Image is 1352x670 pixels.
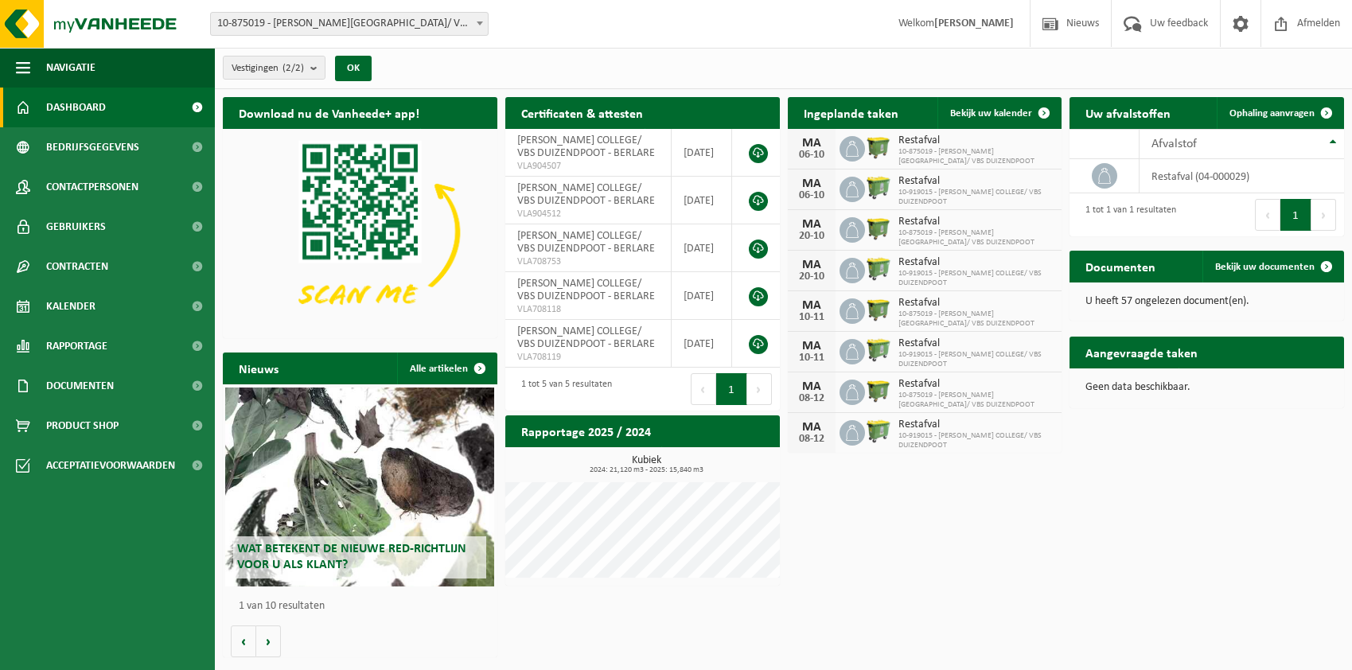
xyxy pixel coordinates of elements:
[898,431,1054,450] span: 10-919015 - [PERSON_NAME] COLLEGE/ VBS DUIZENDPOOT
[672,320,732,368] td: [DATE]
[46,406,119,446] span: Product Shop
[898,350,1054,369] span: 10-919015 - [PERSON_NAME] COLLEGE/ VBS DUIZENDPOOT
[672,272,732,320] td: [DATE]
[335,56,372,81] button: OK
[1151,138,1197,150] span: Afvalstof
[225,388,494,586] a: Wat betekent de nieuwe RED-richtlijn voor u als klant?
[517,303,660,316] span: VLA708118
[1070,251,1171,282] h2: Documenten
[796,434,828,445] div: 08-12
[898,378,1054,391] span: Restafval
[1140,159,1344,193] td: restafval (04-000029)
[46,446,175,485] span: Acceptatievoorwaarden
[898,216,1054,228] span: Restafval
[223,56,325,80] button: Vestigingen(2/2)
[865,418,892,445] img: WB-0660-HPE-GN-51
[898,269,1054,288] span: 10-919015 - [PERSON_NAME] COLLEGE/ VBS DUIZENDPOOT
[898,337,1054,350] span: Restafval
[672,224,732,272] td: [DATE]
[672,177,732,224] td: [DATE]
[898,175,1054,188] span: Restafval
[898,419,1054,431] span: Restafval
[1085,382,1328,393] p: Geen data beschikbaar.
[796,299,828,312] div: MA
[796,380,828,393] div: MA
[1229,108,1315,119] span: Ophaling aanvragen
[796,150,828,161] div: 06-10
[865,377,892,404] img: WB-1100-HPE-GN-51
[211,13,488,35] span: 10-875019 - OSCAR ROMERO COLLEGE/ VBS DUIZENDPOOT - BERLARE
[788,97,914,128] h2: Ingeplande taken
[513,455,780,474] h3: Kubiek
[46,247,108,286] span: Contracten
[231,625,256,657] button: Vorige
[397,353,496,384] a: Alle artikelen
[1070,97,1186,128] h2: Uw afvalstoffen
[517,160,660,173] span: VLA904507
[210,12,489,36] span: 10-875019 - OSCAR ROMERO COLLEGE/ VBS DUIZENDPOOT - BERLARE
[517,182,655,207] span: [PERSON_NAME] COLLEGE/ VBS DUIZENDPOOT - BERLARE
[1070,337,1214,368] h2: Aangevraagde taken
[796,340,828,353] div: MA
[1085,296,1328,307] p: U heeft 57 ongelezen document(en).
[898,228,1054,247] span: 10-875019 - [PERSON_NAME][GEOGRAPHIC_DATA]/ VBS DUIZENDPOOT
[223,129,497,335] img: Download de VHEPlus App
[513,466,780,474] span: 2024: 21,120 m3 - 2025: 15,840 m3
[796,259,828,271] div: MA
[517,255,660,268] span: VLA708753
[950,108,1032,119] span: Bekijk uw kalender
[1202,251,1342,282] a: Bekijk uw documenten
[716,373,747,405] button: 1
[796,421,828,434] div: MA
[898,297,1054,310] span: Restafval
[796,231,828,242] div: 20-10
[517,325,655,350] span: [PERSON_NAME] COLLEGE/ VBS DUIZENDPOOT - BERLARE
[223,353,294,384] h2: Nieuws
[46,127,139,167] span: Bedrijfsgegevens
[796,218,828,231] div: MA
[796,393,828,404] div: 08-12
[865,296,892,323] img: WB-1100-HPE-GN-51
[46,88,106,127] span: Dashboard
[1217,97,1342,129] a: Ophaling aanvragen
[898,256,1054,269] span: Restafval
[1311,199,1336,231] button: Next
[505,97,659,128] h2: Certificaten & attesten
[796,312,828,323] div: 10-11
[513,372,612,407] div: 1 tot 5 van 5 resultaten
[239,601,489,612] p: 1 van 10 resultaten
[1280,199,1311,231] button: 1
[865,337,892,364] img: WB-0660-HPE-GN-51
[517,134,655,159] span: [PERSON_NAME] COLLEGE/ VBS DUIZENDPOOT - BERLARE
[934,18,1014,29] strong: [PERSON_NAME]
[865,255,892,282] img: WB-0660-HPE-GN-51
[865,174,892,201] img: WB-0660-HPE-GN-51
[898,188,1054,207] span: 10-919015 - [PERSON_NAME] COLLEGE/ VBS DUIZENDPOOT
[937,97,1060,129] a: Bekijk uw kalender
[1077,197,1176,232] div: 1 tot 1 van 1 resultaten
[898,391,1054,410] span: 10-875019 - [PERSON_NAME][GEOGRAPHIC_DATA]/ VBS DUIZENDPOOT
[1215,262,1315,272] span: Bekijk uw documenten
[691,373,716,405] button: Previous
[505,415,667,446] h2: Rapportage 2025 / 2024
[865,215,892,242] img: WB-1100-HPE-GN-51
[46,366,114,406] span: Documenten
[898,134,1054,147] span: Restafval
[865,134,892,161] img: WB-1100-HPE-GN-51
[796,190,828,201] div: 06-10
[256,625,281,657] button: Volgende
[796,177,828,190] div: MA
[796,353,828,364] div: 10-11
[1255,199,1280,231] button: Previous
[46,286,95,326] span: Kalender
[46,207,106,247] span: Gebruikers
[46,167,138,207] span: Contactpersonen
[517,208,660,220] span: VLA904512
[796,137,828,150] div: MA
[232,56,304,80] span: Vestigingen
[282,63,304,73] count: (2/2)
[747,373,772,405] button: Next
[223,97,435,128] h2: Download nu de Vanheede+ app!
[898,310,1054,329] span: 10-875019 - [PERSON_NAME][GEOGRAPHIC_DATA]/ VBS DUIZENDPOOT
[46,48,95,88] span: Navigatie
